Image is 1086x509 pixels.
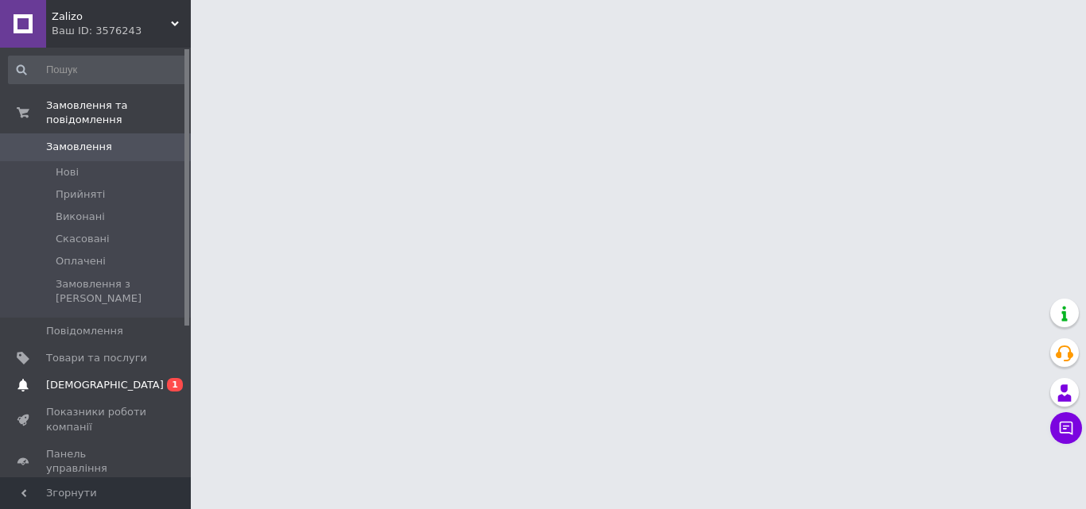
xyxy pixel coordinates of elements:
span: Панель управління [46,447,147,476]
span: Замовлення та повідомлення [46,98,191,127]
span: Товари та послуги [46,351,147,365]
span: Скасовані [56,232,110,246]
span: Оплачені [56,254,106,268]
span: Показники роботи компанії [46,405,147,434]
button: Чат з покупцем [1050,412,1082,444]
span: 1 [167,378,183,391]
span: Повідомлення [46,324,123,338]
input: Пошук [8,56,188,84]
span: Прийняті [56,187,105,202]
span: Zalizo [52,10,171,24]
span: Замовлення з [PERSON_NAME] [56,277,186,306]
span: Замовлення [46,140,112,154]
span: Виконані [56,210,105,224]
span: Нові [56,165,79,179]
div: Ваш ID: 3576243 [52,24,191,38]
span: [DEMOGRAPHIC_DATA] [46,378,164,392]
